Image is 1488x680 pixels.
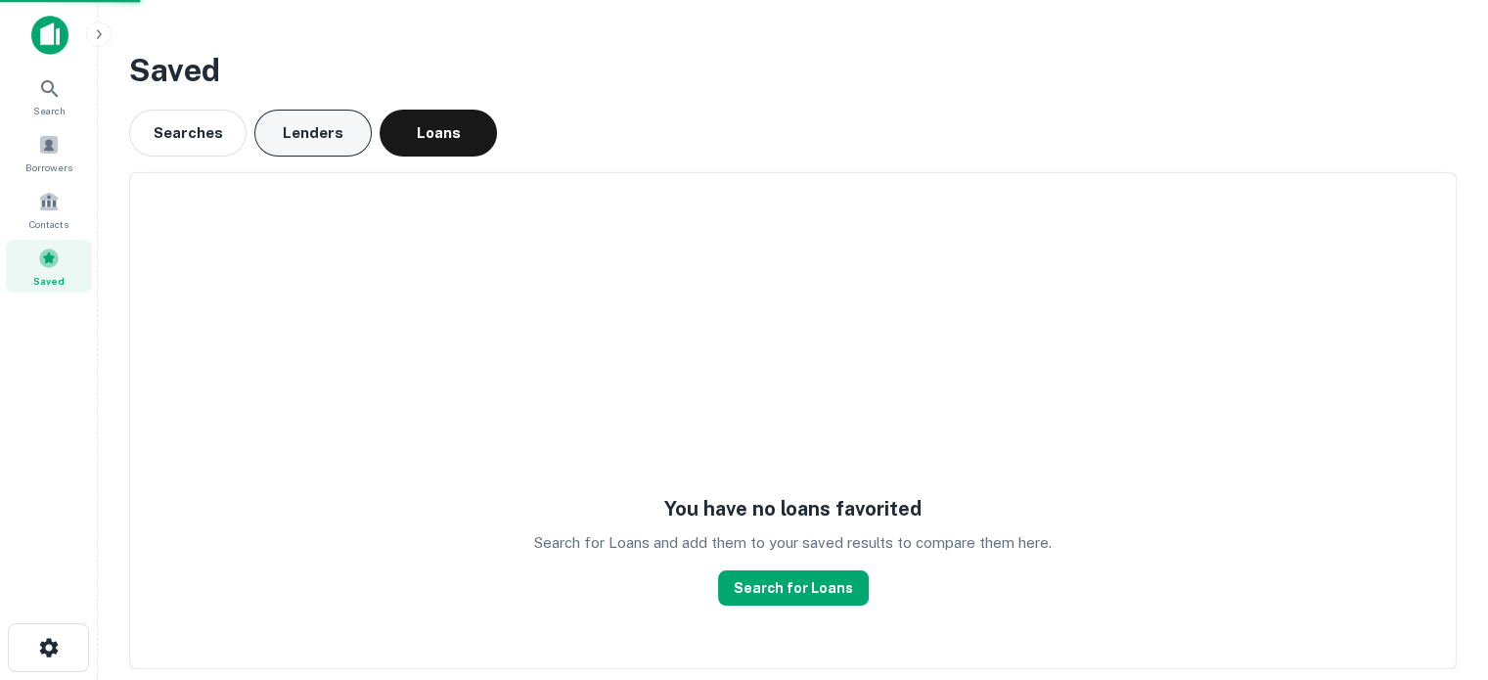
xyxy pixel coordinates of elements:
[31,16,68,55] img: capitalize-icon.png
[6,69,92,122] a: Search
[25,159,72,175] span: Borrowers
[718,570,869,606] a: Search for Loans
[6,126,92,179] a: Borrowers
[33,273,65,289] span: Saved
[6,240,92,293] a: Saved
[1390,523,1488,617] iframe: Chat Widget
[33,103,66,118] span: Search
[29,216,68,232] span: Contacts
[664,494,922,523] h5: You have no loans favorited
[129,110,247,157] button: Searches
[254,110,372,157] button: Lenders
[380,110,497,157] button: Loans
[534,531,1052,555] p: Search for Loans and add them to your saved results to compare them here.
[129,47,1457,94] h3: Saved
[6,183,92,236] a: Contacts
